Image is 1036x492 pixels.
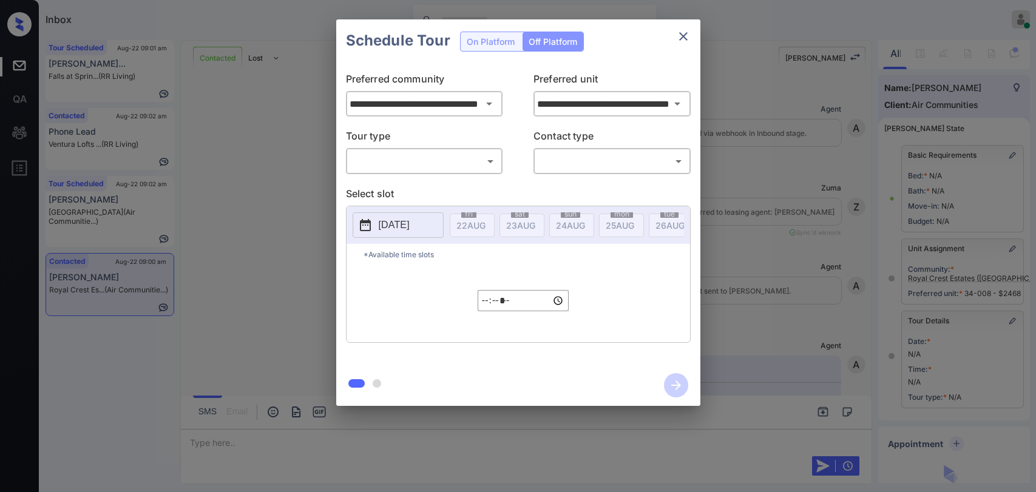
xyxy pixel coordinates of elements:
button: [DATE] [353,212,444,238]
p: Preferred unit [533,72,691,91]
button: Open [669,95,686,112]
p: Preferred community [346,72,503,91]
p: [DATE] [379,218,410,232]
p: *Available time slots [364,244,690,265]
div: off-platform-time-select [478,265,569,336]
h2: Schedule Tour [336,19,460,62]
button: close [671,24,696,49]
button: Open [481,95,498,112]
p: Select slot [346,186,691,206]
p: Contact type [533,129,691,148]
p: Tour type [346,129,503,148]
